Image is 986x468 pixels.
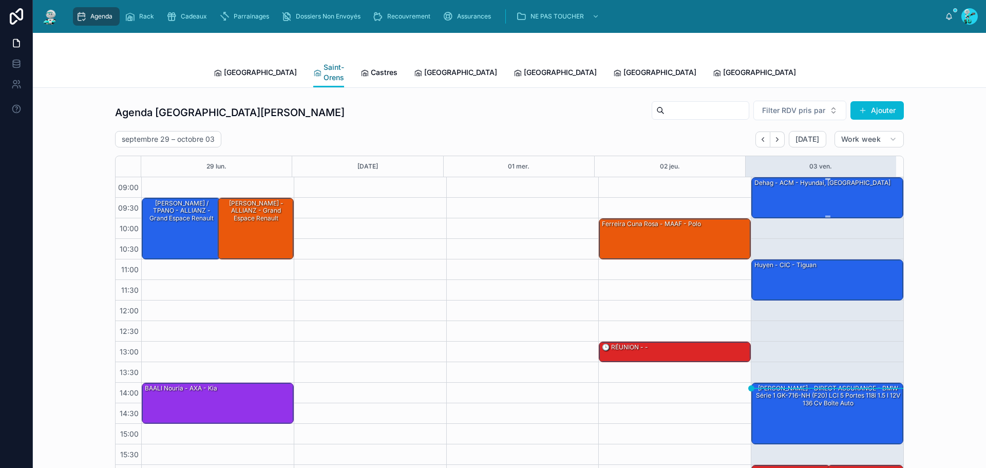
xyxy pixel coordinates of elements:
span: 15:30 [118,450,141,459]
a: NE PAS TOUCHER [513,7,604,26]
span: 11:00 [119,265,141,274]
h1: Agenda [GEOGRAPHIC_DATA][PERSON_NAME] [115,105,345,120]
button: Ajouter [850,101,904,120]
a: Parrainages [216,7,276,26]
span: 14:00 [117,388,141,397]
a: [GEOGRAPHIC_DATA] [214,63,297,84]
span: 13:30 [117,368,141,377]
button: Back [755,132,770,147]
a: Saint-Orens [313,58,344,88]
a: [GEOGRAPHIC_DATA] [514,63,597,84]
span: Dossiers Non Envoyés [296,12,361,21]
button: 01 mer. [508,156,529,177]
div: BAALI Nouria - AXA - Kia [142,383,293,423]
span: NE PAS TOUCHER [530,12,584,21]
a: Cadeaux [163,7,214,26]
span: 12:30 [117,327,141,335]
span: 10:00 [117,224,141,233]
a: [GEOGRAPHIC_DATA] [414,63,497,84]
a: Recouvrement [370,7,438,26]
div: 🕒 RÉUNION - - [599,342,750,362]
span: 12:00 [117,306,141,315]
span: Recouvrement [387,12,430,21]
span: [DATE] [795,135,820,144]
a: Dossiers Non Envoyés [278,7,368,26]
span: 15:00 [118,429,141,438]
span: 10:30 [117,245,141,253]
div: [PERSON_NAME] - DIRECT ASSURANCE - BMW Série 1 GK-716-NH (F20) LCI 5 portes 118i 1.5 i 12V 136 cv... [753,384,902,408]
div: [PERSON_NAME] - ALLIANZ - Grand espace Renault [218,198,293,259]
div: dehag - ACM - Hyundai, [GEOGRAPHIC_DATA] [753,178,892,188]
button: 03 ven. [809,156,832,177]
div: ferreira cuna rosa - MAAF - polo [601,219,702,229]
button: [DATE] [789,131,826,147]
div: ferreira cuna rosa - MAAF - polo [599,219,750,259]
a: [GEOGRAPHIC_DATA] [613,63,696,84]
span: Saint-Orens [324,62,344,83]
h2: septembre 29 – octobre 03 [122,134,215,144]
div: BAALI Nouria - AXA - Kia [144,384,218,393]
a: [GEOGRAPHIC_DATA] [713,63,796,84]
button: Next [770,132,785,147]
span: [GEOGRAPHIC_DATA] [723,67,796,78]
button: 29 lun. [206,156,226,177]
div: 🕒 RÉUNION - - [601,343,649,352]
span: [GEOGRAPHIC_DATA] [224,67,297,78]
button: [DATE] [357,156,378,177]
span: Assurances [457,12,491,21]
span: 09:30 [116,203,141,212]
div: scrollable content [68,5,945,28]
span: 11:30 [119,286,141,294]
span: 09:00 [116,183,141,192]
div: huyen - CIC - tiguan [753,260,818,270]
div: huyen - CIC - tiguan [752,260,903,300]
span: Agenda [90,12,112,21]
span: [GEOGRAPHIC_DATA] [524,67,597,78]
button: Work week [835,131,904,147]
img: App logo [41,8,60,25]
button: Select Button [753,101,846,120]
span: Cadeaux [181,12,207,21]
a: Rack [122,7,161,26]
span: Filter RDV pris par [762,105,825,116]
a: Agenda [73,7,120,26]
div: [PERSON_NAME] / TPANO - ALLIANZ - Grand espace Renault [144,199,220,223]
span: [GEOGRAPHIC_DATA] [623,67,696,78]
span: Work week [841,135,881,144]
a: Castres [361,63,397,84]
span: Rack [139,12,154,21]
button: 02 jeu. [660,156,680,177]
div: [PERSON_NAME] - ALLIANZ - Grand espace Renault [220,199,293,223]
span: Castres [371,67,397,78]
div: [PERSON_NAME] / TPANO - ALLIANZ - Grand espace Renault [142,198,220,259]
span: Parrainages [234,12,269,21]
div: dehag - ACM - Hyundai, [GEOGRAPHIC_DATA] [752,178,903,218]
a: Assurances [440,7,498,26]
span: 14:30 [117,409,141,418]
span: 13:00 [117,347,141,356]
div: [PERSON_NAME] - DIRECT ASSURANCE - BMW Série 1 GK-716-NH (F20) LCI 5 portes 118i 1.5 i 12V 136 cv... [752,383,903,444]
span: [GEOGRAPHIC_DATA] [424,67,497,78]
